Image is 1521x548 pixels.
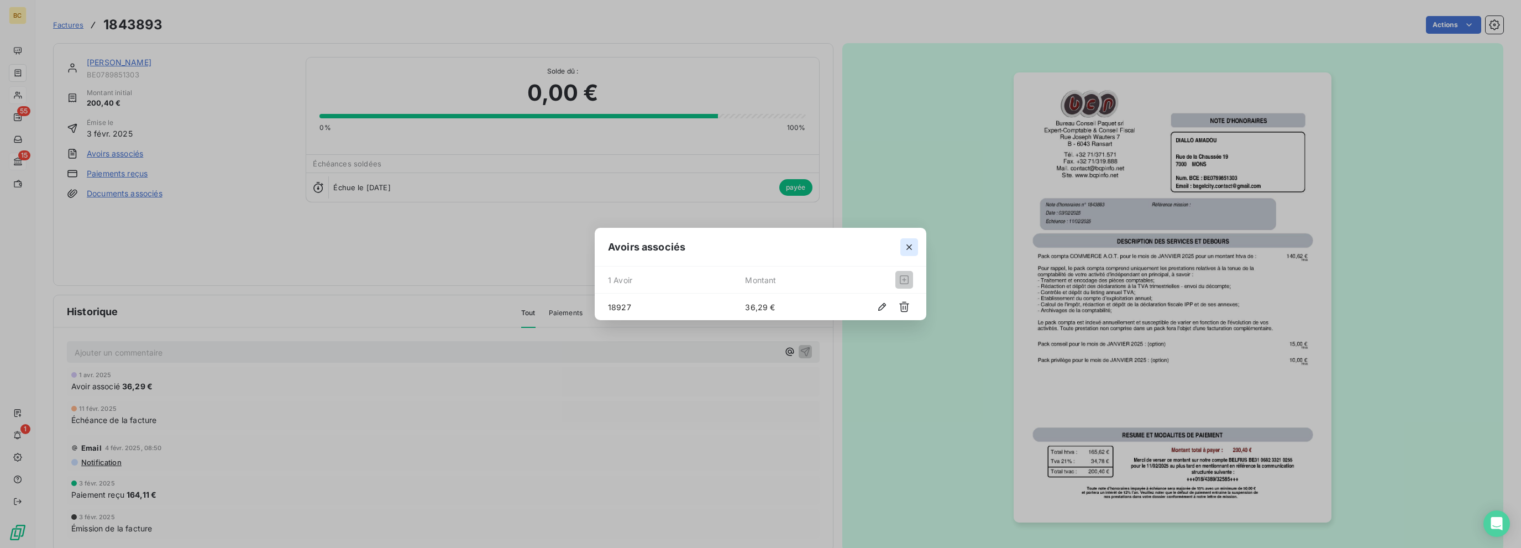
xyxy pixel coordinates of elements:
[1483,510,1510,537] div: Open Intercom Messenger
[745,271,852,289] span: Montant
[608,301,745,313] span: 18927
[608,239,685,254] span: Avoirs associés
[745,301,852,313] span: 36,29 €
[608,271,745,289] span: 1 Avoir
